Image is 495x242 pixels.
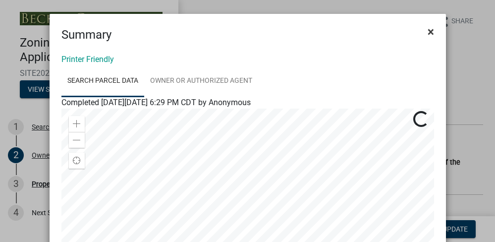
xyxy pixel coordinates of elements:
[69,116,85,132] div: Zoom in
[69,132,85,148] div: Zoom out
[61,98,251,107] span: Completed [DATE][DATE] 6:29 PM CDT by Anonymous
[69,153,85,169] div: Find my location
[428,25,434,39] span: ×
[61,65,144,97] a: Search Parcel Data
[61,26,111,44] h4: Summary
[420,18,442,46] button: Close
[61,55,114,64] a: Printer Friendly
[144,65,258,97] a: Owner or Authorized Agent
